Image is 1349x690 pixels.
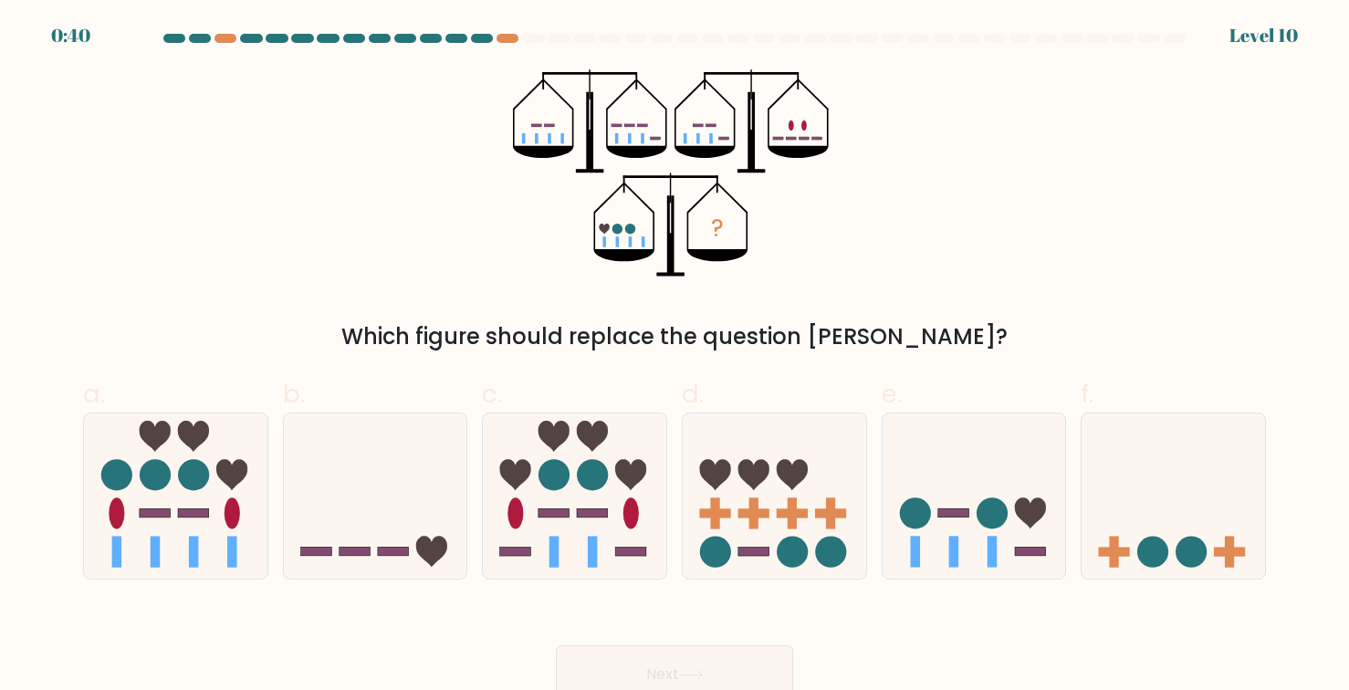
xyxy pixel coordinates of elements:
[94,320,1255,353] div: Which figure should replace the question [PERSON_NAME]?
[682,376,704,412] span: d.
[1229,22,1298,49] div: Level 10
[482,376,502,412] span: c.
[711,211,724,245] tspan: ?
[83,376,105,412] span: a.
[882,376,902,412] span: e.
[283,376,305,412] span: b.
[51,22,90,49] div: 0:40
[1081,376,1093,412] span: f.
